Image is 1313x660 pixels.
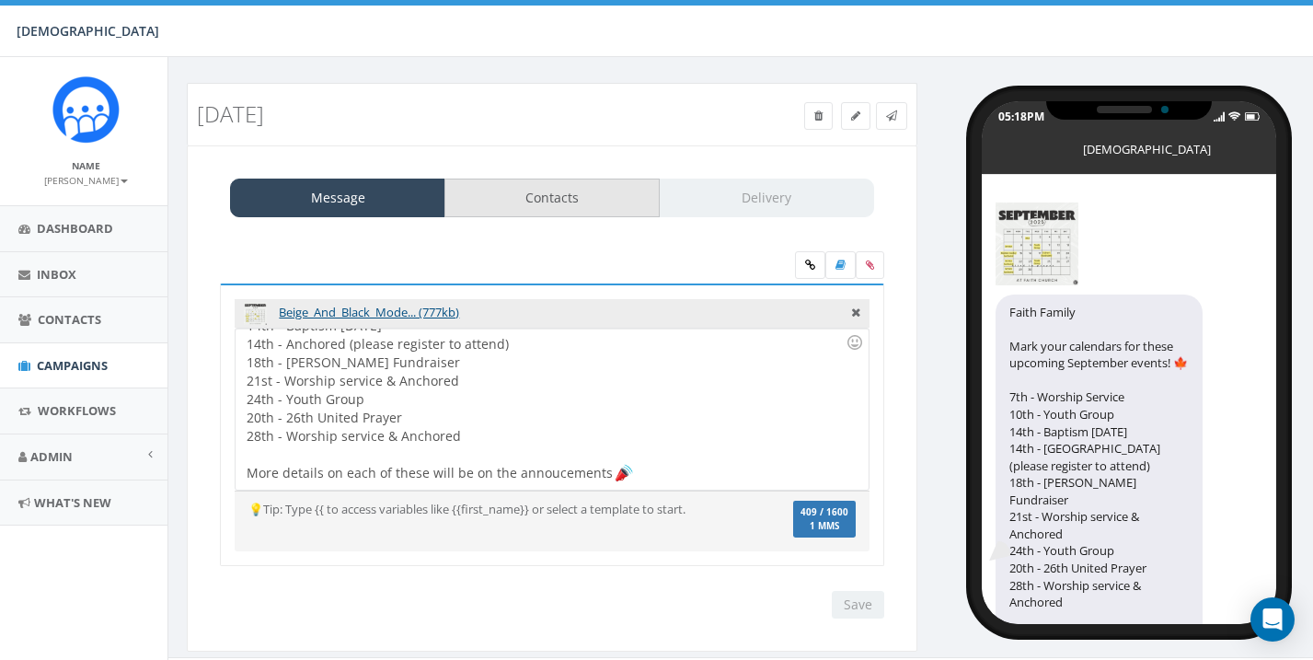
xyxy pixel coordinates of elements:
[17,22,159,40] span: [DEMOGRAPHIC_DATA]
[37,266,76,283] span: Inbox
[30,448,73,465] span: Admin
[825,251,856,279] label: Insert Template Text
[37,220,113,237] span: Dashboard
[800,506,848,518] span: 409 / 1600
[279,304,459,320] a: Beige_And_Black_Mode... (777kb)
[1250,597,1295,642] div: Open Intercom Messenger
[886,108,897,123] span: Send Test Message
[615,464,633,482] img: 📣
[44,171,128,188] a: [PERSON_NAME]
[814,108,823,123] span: Delete Campaign
[235,501,764,518] div: 💡Tip: Type {{ to access variables like {{first_name}} or select a template to start.
[52,75,121,145] img: Rally_Platform_Icon.png
[197,102,723,126] h3: [DATE]
[230,179,445,217] a: Message
[800,522,848,531] span: 1 MMS
[1083,141,1175,150] div: [DEMOGRAPHIC_DATA]
[44,174,128,187] small: [PERSON_NAME]
[72,159,100,172] small: Name
[444,179,660,217] a: Contacts
[236,329,868,490] div: Faith Family Mark your calendars for these upcoming September events! 7th - Worship Service 10th ...
[38,402,116,419] span: Workflows
[34,494,111,511] span: What's New
[37,357,108,374] span: Campaigns
[856,251,884,279] span: Attach your media
[38,311,101,328] span: Contacts
[998,109,1044,124] div: 05:18PM
[844,331,866,353] div: Use the TAB key to insert emoji faster
[851,108,860,123] span: Edit Campaign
